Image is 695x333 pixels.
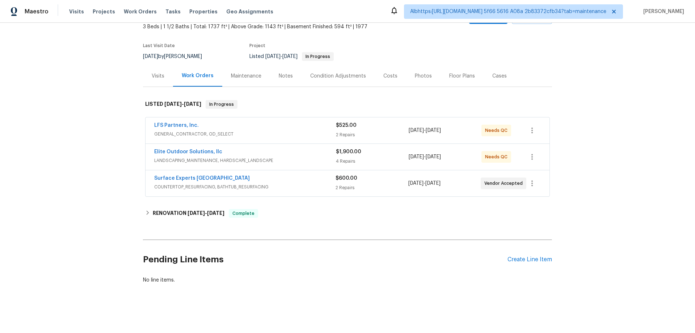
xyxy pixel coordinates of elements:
span: Needs QC [485,127,510,134]
span: Albhttps:[URL][DOMAIN_NAME] 5f66 5616 A08a 2b83372cfb34?tab=maintenance [410,8,606,15]
span: Complete [229,210,257,217]
span: - [409,153,441,161]
div: Floor Plans [449,72,475,80]
span: In Progress [303,54,333,59]
div: LISTED [DATE]-[DATE]In Progress [143,93,552,116]
a: Surface Experts [GEOGRAPHIC_DATA] [154,176,250,181]
span: - [265,54,298,59]
div: Cases [492,72,507,80]
div: Visits [152,72,164,80]
span: Projects [93,8,115,15]
div: Notes [279,72,293,80]
span: Maestro [25,8,49,15]
span: Tasks [165,9,181,14]
span: Project [249,43,265,48]
div: RENOVATION [DATE]-[DATE]Complete [143,205,552,222]
div: Photos [415,72,432,80]
div: by [PERSON_NAME] [143,52,211,61]
span: [DATE] [426,128,441,133]
span: [DATE] [207,211,224,216]
a: LFS Partners, Inc. [154,123,199,128]
span: [DATE] [188,211,205,216]
span: $1,900.00 [336,149,361,154]
span: Work Orders [124,8,157,15]
span: [DATE] [409,154,424,159]
span: Last Visit Date [143,43,175,48]
span: [DATE] [265,54,281,59]
span: - [188,211,224,216]
span: Needs QC [485,153,510,161]
h6: RENOVATION [153,209,224,218]
span: [DATE] [164,101,182,107]
span: In Progress [206,101,237,108]
span: [DATE] [425,181,441,186]
span: 3 Beds | 1 1/2 Baths | Total: 1737 ft² | Above Grade: 1143 ft² | Basement Finished: 594 ft² | 1977 [143,23,405,30]
span: - [164,101,201,107]
span: Geo Assignments [226,8,273,15]
div: No line items. [143,276,552,284]
span: [DATE] [426,154,441,159]
div: 4 Repairs [336,158,409,165]
span: [DATE] [408,181,424,186]
h6: LISTED [145,100,201,109]
span: [PERSON_NAME] [640,8,684,15]
span: Listed [249,54,334,59]
div: Condition Adjustments [310,72,366,80]
a: Elite Outdoor Solutions, llc [154,149,222,154]
div: 2 Repairs [336,184,408,191]
span: $525.00 [336,123,357,128]
span: [DATE] [184,101,201,107]
span: COUNTERTOP_RESURFACING, BATHTUB_RESURFACING [154,183,336,191]
div: Work Orders [182,72,214,79]
span: Visits [69,8,84,15]
div: 2 Repairs [336,131,409,138]
div: Create Line Item [507,256,552,263]
span: [DATE] [143,54,158,59]
span: Properties [189,8,218,15]
span: - [409,127,441,134]
h2: Pending Line Items [143,243,507,276]
span: - [408,180,441,187]
span: Vendor Accepted [484,180,526,187]
span: GENERAL_CONTRACTOR, OD_SELECT [154,130,336,138]
div: Maintenance [231,72,261,80]
span: LANDSCAPING_MAINTENANCE, HARDSCAPE_LANDSCAPE [154,157,336,164]
span: [DATE] [409,128,424,133]
div: Costs [383,72,397,80]
span: [DATE] [282,54,298,59]
span: $600.00 [336,176,357,181]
